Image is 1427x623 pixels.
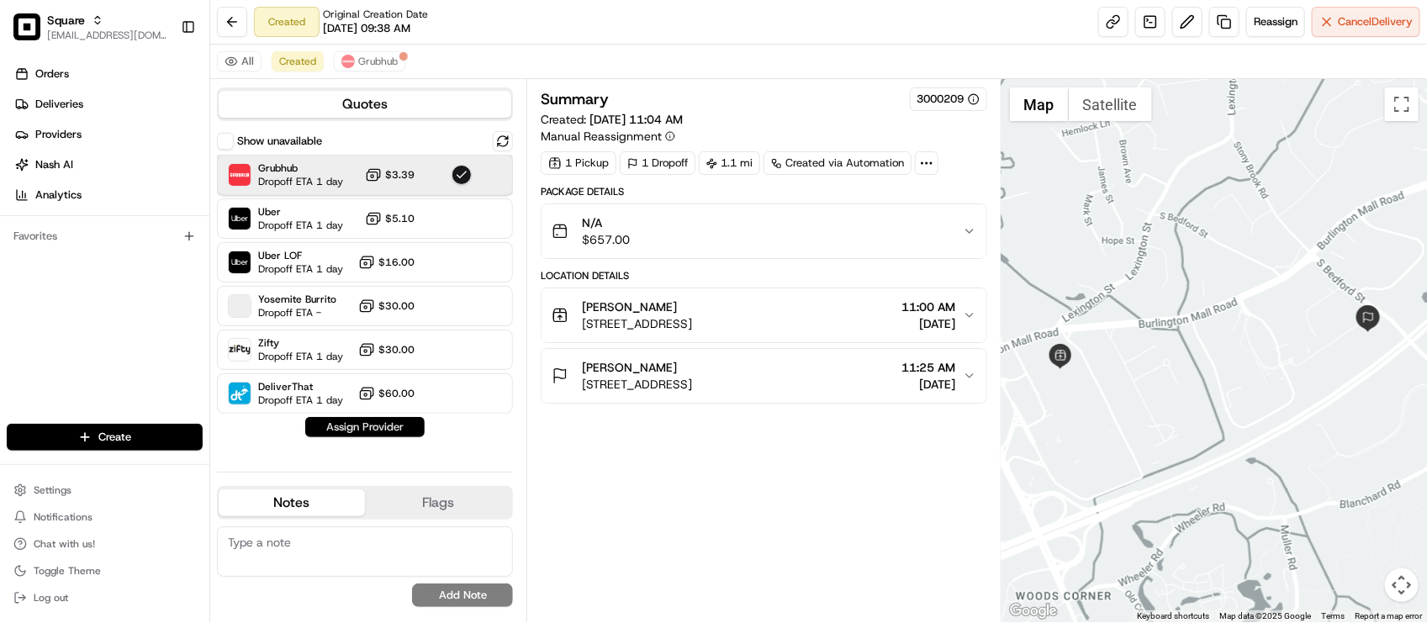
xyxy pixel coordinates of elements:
span: Original Creation Date [323,8,428,21]
span: API Documentation [159,244,270,261]
button: $5.10 [365,210,415,227]
a: Powered byPylon [119,284,203,298]
span: $657.00 [582,231,630,248]
button: Log out [7,586,203,610]
a: Terms [1321,611,1345,620]
a: 💻API Documentation [135,237,277,267]
div: 💻 [142,246,156,259]
a: 📗Knowledge Base [10,237,135,267]
button: Flags [365,489,511,516]
span: 11:00 AM [902,298,956,315]
span: Dropoff ETA 1 day [258,175,343,188]
a: Report a map error [1355,611,1422,620]
img: DeliverThat [229,383,251,404]
span: Notifications [34,510,92,524]
button: $3.39 [365,166,415,183]
span: Pylon [167,285,203,298]
img: Google [1006,600,1061,622]
button: Notifications [7,505,203,529]
span: [PERSON_NAME] [582,298,677,315]
button: Quotes [219,91,511,118]
img: Zifty [229,339,251,361]
span: Yosemite Burrito [258,293,336,306]
span: 11:25 AM [902,359,956,376]
a: Nash AI [7,151,209,178]
button: $60.00 [358,385,415,402]
span: Grubhub [358,55,398,68]
a: Analytics [7,182,209,209]
a: Providers [7,121,209,148]
span: $60.00 [378,387,415,400]
div: Package Details [541,185,986,198]
a: Open this area in Google Maps (opens a new window) [1006,600,1061,622]
span: [DATE] 09:38 AM [323,21,410,36]
button: Notes [219,489,365,516]
button: Toggle Theme [7,559,203,583]
a: Deliveries [7,91,209,118]
span: $3.39 [385,168,415,182]
span: [PERSON_NAME] [582,359,677,376]
p: Welcome 👋 [17,67,306,94]
span: $30.00 [378,299,415,313]
label: Show unavailable [237,134,322,149]
span: Providers [35,127,82,142]
span: [STREET_ADDRESS] [582,376,692,393]
span: Manual Reassignment [541,128,662,145]
button: All [217,51,262,71]
span: Dropoff ETA 1 day [258,393,343,407]
span: [STREET_ADDRESS] [582,315,692,332]
img: Nash [17,17,50,50]
button: Grubhub [334,51,405,71]
button: Create [7,424,203,451]
button: $16.00 [358,254,415,271]
span: Settings [34,483,71,497]
button: [PERSON_NAME][STREET_ADDRESS]11:00 AM[DATE] [542,288,986,342]
span: Map data ©2025 Google [1219,611,1311,620]
span: DeliverThat [258,380,343,393]
span: Uber [258,205,343,219]
img: 1736555255976-a54dd68f-1ca7-489b-9aae-adbdc363a1c4 [17,161,47,191]
div: Favorites [7,223,203,250]
div: 1 Pickup [541,151,616,175]
button: $30.00 [358,341,415,358]
button: Reassign [1246,7,1305,37]
span: Orders [35,66,69,82]
span: Created: [541,111,683,128]
button: Show street map [1010,87,1069,121]
span: Chat with us! [34,537,95,551]
div: Start new chat [57,161,276,177]
span: Create [98,430,131,445]
input: Clear [44,108,277,126]
img: Grubhub [229,164,251,186]
span: Zifty [258,336,343,350]
span: Created [279,55,316,68]
button: Square [47,12,85,29]
button: Manual Reassignment [541,128,675,145]
span: Uber LOF [258,249,343,262]
span: $5.10 [385,212,415,225]
span: Nash AI [35,157,73,172]
div: Location Details [541,269,986,282]
span: [DATE] [902,315,956,332]
a: Orders [7,61,209,87]
span: Log out [34,591,68,605]
div: 1 Dropoff [620,151,695,175]
button: Start new chat [286,166,306,186]
button: SquareSquare[EMAIL_ADDRESS][DOMAIN_NAME] [7,7,174,47]
button: Assign Provider [305,417,425,437]
div: We're available if you need us! [57,177,213,191]
button: N/A$657.00 [542,204,986,258]
button: [EMAIL_ADDRESS][DOMAIN_NAME] [47,29,167,42]
span: Dropoff ETA 1 day [258,262,343,276]
button: Created [272,51,324,71]
img: 5e692f75ce7d37001a5d71f1 [341,55,355,68]
img: Uber [229,208,251,230]
button: Keyboard shortcuts [1137,610,1209,622]
span: [DATE] [902,376,956,393]
img: Uber LOF [229,251,251,273]
span: $30.00 [378,343,415,356]
div: 📗 [17,246,30,259]
button: 3000209 [917,92,980,107]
